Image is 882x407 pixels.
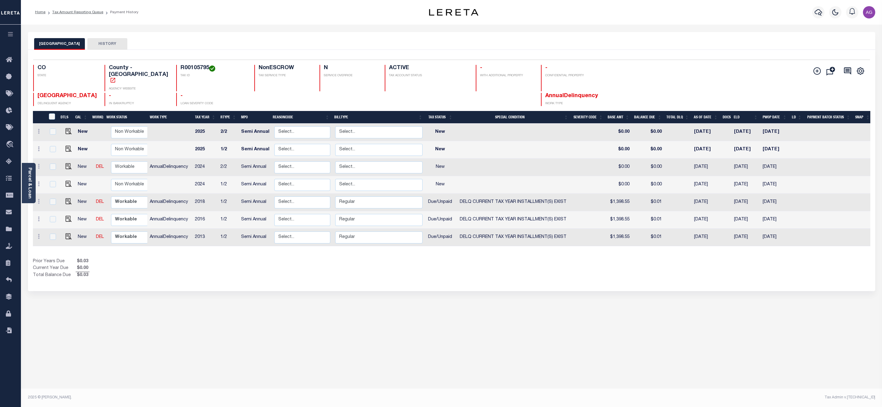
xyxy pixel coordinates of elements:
[853,111,872,124] th: SNAP: activate to sort column ascending
[425,211,455,229] td: Due/Unpaid
[545,101,605,106] p: WORK TYPE
[76,272,89,279] span: $0.03
[460,235,566,239] span: DELQ CURRENT TAX YEAR INSTALLMENT(S) EXIST
[732,176,761,194] td: [DATE]
[33,111,45,124] th: &nbsp;&nbsp;&nbsp;&nbsp;&nbsp;&nbsp;&nbsp;&nbsp;&nbsp;&nbsp;
[606,194,632,211] td: $1,398.55
[480,73,534,78] p: WITH ADDITIONAL PROPERTY
[760,141,789,159] td: [DATE]
[863,6,875,18] img: svg+xml;base64,PHN2ZyB4bWxucz0iaHR0cDovL3d3dy53My5vcmcvMjAwMC9zdmciIHBvaW50ZXItZXZlbnRzPSJub25lIi...
[193,211,218,229] td: 2016
[193,124,218,141] td: 2025
[324,73,377,78] p: SERVICE OVERRIDE
[425,124,455,141] td: New
[760,176,789,194] td: [DATE]
[218,211,239,229] td: 1/2
[58,111,73,124] th: DTLS
[218,141,239,159] td: 1/2
[425,229,455,246] td: Due/Unpaid
[570,111,605,124] th: Severity Code: activate to sort column ascending
[692,211,721,229] td: [DATE]
[606,176,632,194] td: $0.00
[147,111,193,124] th: Work Type
[389,65,468,72] h4: ACTIVE
[632,194,664,211] td: $0.01
[732,211,761,229] td: [DATE]
[75,194,93,211] td: New
[45,111,58,124] th: &nbsp;
[34,38,85,50] button: [GEOGRAPHIC_DATA]
[606,229,632,246] td: $1,398.55
[239,229,272,246] td: Semi Annual
[606,141,632,159] td: $0.00
[218,194,239,211] td: 1/2
[425,111,455,124] th: Tax Status: activate to sort column ascending
[181,93,183,99] span: -
[27,168,32,199] a: Parcel & Loan
[38,73,97,78] p: STATE
[760,211,789,229] td: [DATE]
[789,111,804,124] th: LD: activate to sort column ascending
[75,159,93,176] td: New
[632,111,664,124] th: Balance Due: activate to sort column ascending
[692,124,721,141] td: [DATE]
[193,111,218,124] th: Tax Year: activate to sort column ascending
[760,124,789,141] td: [DATE]
[147,229,193,246] td: AnnualDelinquency
[193,159,218,176] td: 2024
[545,73,605,78] p: CONFIDENTIAL PROPERTY
[75,141,93,159] td: New
[664,111,691,124] th: Total DLQ: activate to sort column ascending
[109,101,169,106] p: IN BANKRUPTCY
[38,93,97,99] span: [GEOGRAPHIC_DATA]
[35,10,46,14] a: Home
[218,229,239,246] td: 1/2
[73,111,90,124] th: CAL: activate to sort column ascending
[270,111,332,124] th: ReasonCode: activate to sort column ascending
[606,159,632,176] td: $0.00
[147,211,193,229] td: AnnualDelinquency
[425,141,455,159] td: New
[632,229,664,246] td: $0.01
[193,194,218,211] td: 2018
[760,194,789,211] td: [DATE]
[76,258,89,265] span: $0.03
[103,10,138,15] li: Payment History
[147,194,193,211] td: AnnualDelinquency
[545,93,598,99] span: AnnualDelinquency
[606,211,632,229] td: $1,398.55
[75,229,93,246] td: New
[732,124,761,141] td: [DATE]
[239,176,272,194] td: Semi Annual
[732,141,761,159] td: [DATE]
[455,111,570,124] th: Special Condition: activate to sort column ascending
[218,124,239,141] td: 2/2
[75,176,93,194] td: New
[239,141,272,159] td: Semi Annual
[76,265,89,272] span: $0.00
[96,235,104,239] a: DEL
[218,176,239,194] td: 1/2
[259,73,312,78] p: TAX SERVICE TYPE
[90,111,104,124] th: WorkQ
[96,217,104,222] a: DEL
[33,258,76,265] td: Prior Years Due
[632,176,664,194] td: $0.00
[181,73,247,78] p: TAX ID
[181,101,247,106] p: LOAN SEVERITY CODE
[460,217,566,222] span: DELQ CURRENT TAX YEAR INSTALLMENT(S) EXIST
[239,159,272,176] td: Semi Annual
[75,124,93,141] td: New
[720,111,731,124] th: Docs
[691,111,720,124] th: As of Date: activate to sort column ascending
[760,229,789,246] td: [DATE]
[109,93,111,99] span: -
[732,194,761,211] td: [DATE]
[96,200,104,204] a: DEL
[87,38,127,50] button: HISTORY
[731,111,760,124] th: ELD: activate to sort column ascending
[804,111,853,124] th: Payment Batch Status: activate to sort column ascending
[239,111,270,124] th: MPO
[732,159,761,176] td: [DATE]
[732,229,761,246] td: [DATE]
